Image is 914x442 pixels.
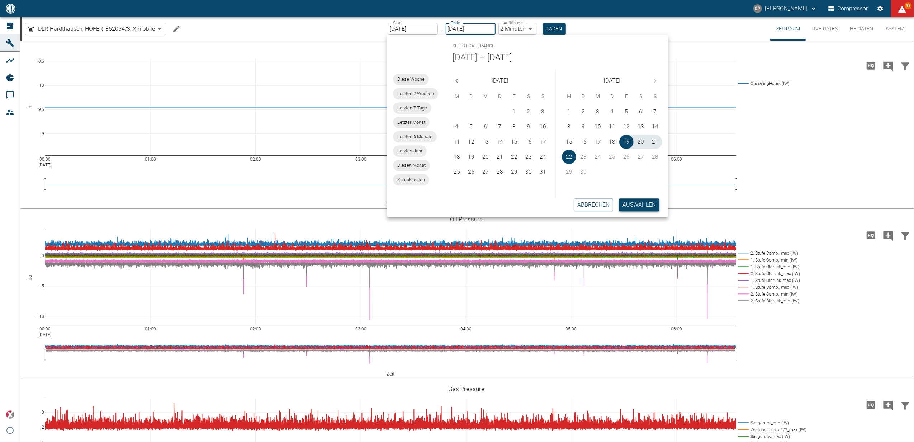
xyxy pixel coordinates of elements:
div: Letzten 7 Tage [393,102,431,114]
div: Zurücksetzen [393,174,429,185]
button: 9 [521,119,536,134]
button: Machine bearbeiten [169,22,184,36]
button: HF-Daten [844,17,879,41]
button: 28 [493,165,507,179]
span: Sonntag [536,89,549,104]
p: – [440,25,444,33]
button: 31 [536,165,550,179]
span: Hohe Auflösung [862,62,880,69]
span: 95 [905,2,912,9]
div: Letzter Monat [393,117,430,128]
button: christoph.palm@neuman-esser.com [752,2,818,15]
span: [DATE] [487,52,512,64]
button: [DATE] [453,52,477,64]
div: Letzten 6 Monate [393,131,437,142]
span: Donnerstag [493,89,506,104]
button: 16 [521,135,536,149]
label: Auflösung [503,20,523,26]
button: 20 [634,135,648,149]
button: 21 [493,150,507,164]
button: 19 [619,135,634,149]
button: 22 [562,150,576,164]
span: Letzten 2 Wochen [393,90,438,97]
button: 1 [562,104,576,119]
span: Zurücksetzen [393,176,429,183]
span: Hohe Auflösung [862,231,880,238]
button: 7 [493,119,507,134]
button: 17 [591,135,605,149]
h5: – [477,52,487,64]
button: 12 [464,135,478,149]
span: Dienstag [465,89,478,104]
span: Sonntag [649,89,662,104]
span: Letzten 7 Tage [393,104,431,112]
button: Daten filtern [897,396,914,414]
div: 2 Minuten [498,23,537,35]
button: 12 [619,119,634,134]
button: Kommentar hinzufügen [880,396,897,414]
button: 26 [464,165,478,179]
span: Select date range [453,41,494,52]
button: Daten filtern [897,56,914,75]
button: 2 [576,104,591,119]
button: Laden [543,23,566,35]
button: Previous month [450,74,464,88]
button: System [879,17,911,41]
button: 15 [507,135,521,149]
span: Dienstag [577,89,590,104]
button: 5 [464,119,478,134]
span: Freitag [620,89,633,104]
button: Compressor [827,2,870,15]
button: Live-Daten [806,17,844,41]
button: 24 [536,150,550,164]
button: 16 [576,135,591,149]
button: 15 [562,135,576,149]
div: Diese Woche [393,74,429,85]
button: 10 [536,119,550,134]
button: Daten filtern [897,226,914,245]
button: 7 [648,104,662,119]
span: Diese Woche [393,76,429,83]
button: 18 [450,150,464,164]
button: 9 [576,119,591,134]
button: 6 [478,119,493,134]
span: Letzten 6 Monate [393,133,437,140]
span: Samstag [522,89,535,104]
span: [DATE] [604,76,620,86]
input: DD.MM.YYYY [388,23,438,35]
label: Ende [451,20,460,26]
span: Mittwoch [591,89,604,104]
button: 10 [591,119,605,134]
span: Donnerstag [606,89,619,104]
button: 3 [536,104,550,119]
button: 23 [521,150,536,164]
img: logo [5,4,16,13]
button: Einstellungen [874,2,887,15]
span: Letzter Monat [393,119,430,126]
button: 14 [493,135,507,149]
span: Montag [450,89,463,104]
button: 4 [605,104,619,119]
button: 6 [634,104,648,119]
label: Start [393,20,402,26]
button: 27 [478,165,493,179]
button: 19 [464,150,478,164]
button: 13 [478,135,493,149]
button: 21 [648,135,662,149]
span: Freitag [508,89,521,104]
img: Xplore Logo [6,410,14,419]
button: 5 [619,104,634,119]
span: Letztes Jahr [393,147,427,155]
button: 3 [591,104,605,119]
button: 8 [507,119,521,134]
div: Diesen Monat [393,160,430,171]
button: 11 [605,119,619,134]
button: 14 [648,119,662,134]
input: DD.MM.YYYY [446,23,496,35]
button: Kommentar hinzufügen [880,56,897,75]
div: CP [753,4,762,13]
button: 11 [450,135,464,149]
span: Hohe Auflösung [862,401,880,408]
button: 17 [536,135,550,149]
button: 20 [478,150,493,164]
